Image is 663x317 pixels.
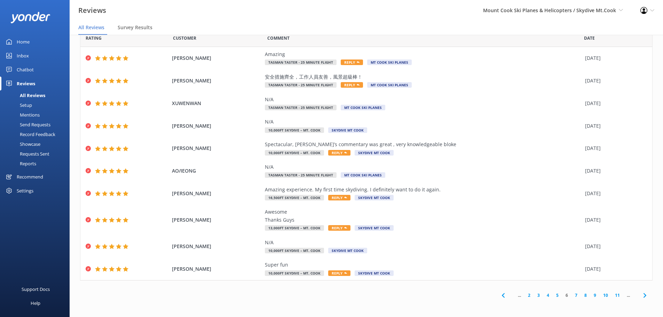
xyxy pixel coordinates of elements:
a: 9 [590,292,600,299]
a: Requests Sent [4,149,70,159]
div: Amazing [265,50,582,58]
div: Spectacular, [PERSON_NAME]’s commentary was great , very knowledgeable bloke [265,141,582,148]
span: Date [86,35,102,41]
div: Super fun [265,261,582,269]
span: Date [584,35,595,41]
div: Support Docs [22,282,50,296]
span: Skydive Mt Cook [328,127,367,133]
div: N/A [265,163,582,171]
a: 11 [611,292,623,299]
span: Reply [328,270,350,276]
a: Send Requests [4,120,70,129]
span: 10,000ft Skydive – Mt. Cook [265,270,324,276]
div: Reports [4,159,36,168]
span: Reply [328,225,350,231]
h3: Reviews [78,5,106,16]
span: [PERSON_NAME] [172,190,262,197]
span: [PERSON_NAME] [172,216,262,224]
div: [DATE] [585,243,644,250]
div: Amazing experience. My first time skydiving. I definitely want to do it again. [265,186,582,193]
div: [DATE] [585,216,644,224]
div: Inbox [17,49,29,63]
span: 10,000ft Skydive – Mt. Cook [265,248,324,253]
a: 8 [581,292,590,299]
span: Tasman Taster - 25 minute flight [265,172,337,178]
div: Settings [17,184,33,198]
span: Skydive Mt Cook [355,270,394,276]
div: N/A [265,118,582,126]
span: Reply [341,82,363,88]
span: Tasman Taster - 25 minute flight [265,105,337,110]
span: Mt Cook Ski Planes [367,60,412,65]
a: 10 [600,292,611,299]
span: Mt Cook Ski Planes [341,105,385,110]
span: 16,500ft Skydive – Mt. Cook [265,195,324,200]
span: [PERSON_NAME] [172,122,262,130]
div: [DATE] [585,100,644,107]
a: 5 [553,292,562,299]
div: [DATE] [585,190,644,197]
span: Mt Cook Ski Planes [341,172,385,178]
span: Reply [341,60,363,65]
div: [DATE] [585,122,644,130]
a: Reports [4,159,70,168]
a: 3 [534,292,543,299]
img: yonder-white-logo.png [10,12,50,23]
span: Tasman Taster - 25 minute flight [265,82,337,88]
div: Home [17,35,30,49]
span: Date [173,35,196,41]
a: 4 [543,292,553,299]
span: [PERSON_NAME] [172,54,262,62]
span: ... [623,292,633,299]
div: N/A [265,239,582,246]
span: Skydive Mt Cook [328,248,367,253]
a: Mentions [4,110,70,120]
div: [DATE] [585,144,644,152]
a: 2 [524,292,534,299]
div: All Reviews [4,90,45,100]
a: Showcase [4,139,70,149]
div: N/A [265,96,582,103]
span: 10,000ft Skydive – Mt. Cook [265,150,324,156]
div: Requests Sent [4,149,49,159]
span: 10,000ft Skydive – Mt. Cook [265,127,324,133]
div: Mentions [4,110,40,120]
a: Setup [4,100,70,110]
a: All Reviews [4,90,70,100]
div: 安全措施齊全，工作人員友善，風景超級棒！ [265,73,582,81]
span: 13,000ft Skydive – Mt. Cook [265,225,324,231]
a: 7 [571,292,581,299]
span: Reply [328,195,350,200]
div: Reviews [17,77,35,90]
span: Reply [328,150,350,156]
a: Record Feedback [4,129,70,139]
div: Chatbot [17,63,34,77]
a: 6 [562,292,571,299]
div: [DATE] [585,167,644,175]
span: AO/IEONG [172,167,262,175]
span: [PERSON_NAME] [172,265,262,273]
div: Setup [4,100,32,110]
span: Skydive Mt Cook [355,150,394,156]
span: All Reviews [78,24,104,31]
div: Awesome Thanks Guys [265,208,582,224]
div: Showcase [4,139,40,149]
span: [PERSON_NAME] [172,77,262,85]
div: [DATE] [585,54,644,62]
span: [PERSON_NAME] [172,243,262,250]
span: Skydive Mt Cook [355,225,394,231]
div: Record Feedback [4,129,55,139]
div: [DATE] [585,265,644,273]
div: Send Requests [4,120,50,129]
span: Mount Cook Ski Planes & Helicopters / Skydive Mt.Cook [483,7,616,14]
span: ... [514,292,524,299]
span: [PERSON_NAME] [172,144,262,152]
span: Mt Cook Ski Planes [367,82,412,88]
span: XUWENWAN [172,100,262,107]
div: [DATE] [585,77,644,85]
div: Recommend [17,170,43,184]
span: Question [267,35,290,41]
div: Help [31,296,40,310]
span: Tasman Taster - 25 minute flight [265,60,337,65]
span: Survey Results [118,24,152,31]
